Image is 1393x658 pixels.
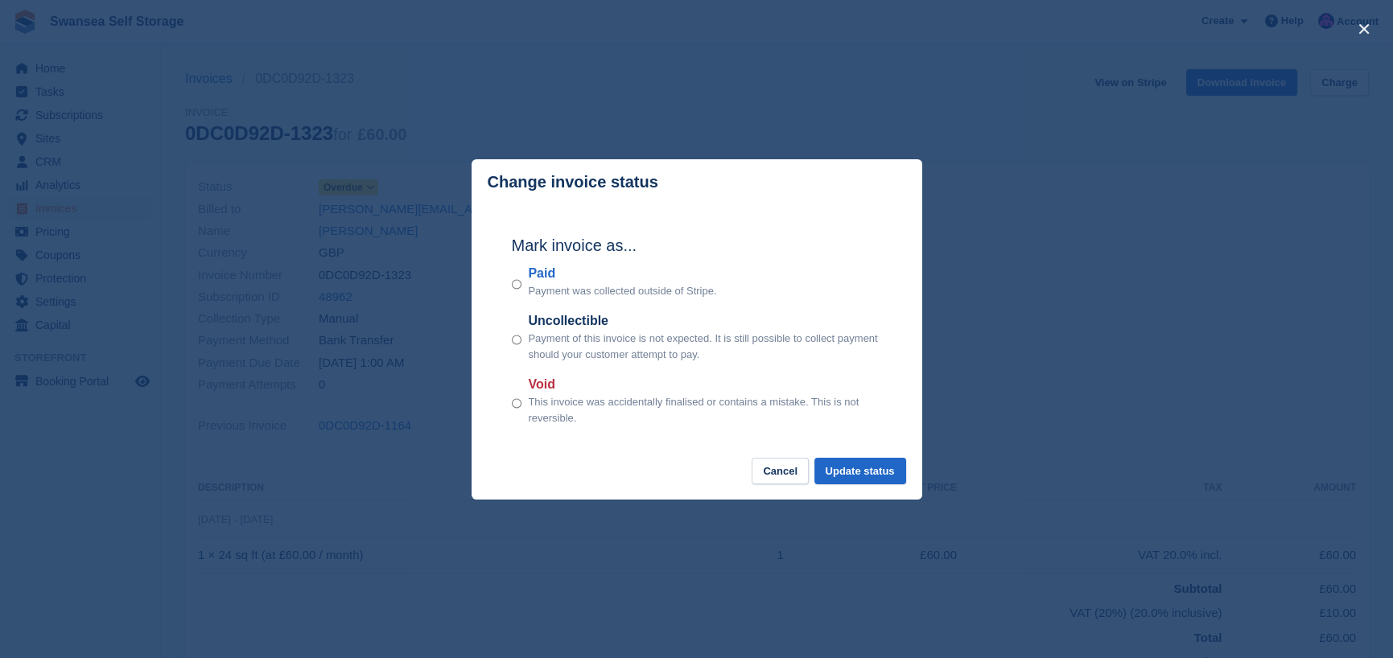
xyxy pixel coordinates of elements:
label: Uncollectible [528,311,881,331]
button: Cancel [752,458,809,484]
h2: Mark invoice as... [512,233,882,257]
p: This invoice was accidentally finalised or contains a mistake. This is not reversible. [528,394,881,426]
p: Payment of this invoice is not expected. It is still possible to collect payment should your cust... [528,331,881,362]
button: Update status [814,458,906,484]
p: Payment was collected outside of Stripe. [528,283,716,299]
label: Paid [528,264,716,283]
label: Void [528,375,881,394]
button: close [1351,16,1377,42]
p: Change invoice status [488,173,658,191]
